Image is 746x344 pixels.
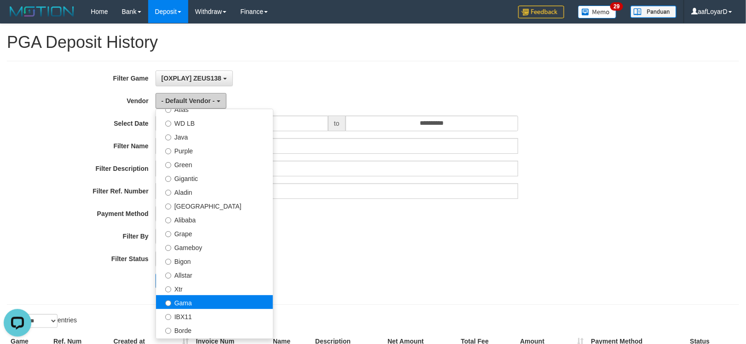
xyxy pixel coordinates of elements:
[165,148,171,154] input: Purple
[156,212,273,226] label: Alibaba
[165,314,171,320] input: IBX11
[165,217,171,223] input: Alibaba
[156,171,273,185] label: Gigantic
[162,97,215,105] span: - Default Vendor -
[156,129,273,143] label: Java
[7,314,77,328] label: Show entries
[156,240,273,254] label: Gameboy
[156,70,233,86] button: [OXPLAY] ZEUS138
[165,231,171,237] input: Grape
[23,314,58,328] select: Showentries
[156,309,273,323] label: IBX11
[165,259,171,265] input: Bigon
[165,162,171,168] input: Green
[156,93,226,109] button: - Default Vendor -
[610,2,623,11] span: 29
[156,268,273,281] label: Allstar
[165,300,171,306] input: Gama
[165,204,171,210] input: [GEOGRAPHIC_DATA]
[156,281,273,295] label: Xtr
[4,4,31,31] button: Open LiveChat chat widget
[156,295,273,309] label: Gama
[156,116,273,129] label: WD LB
[162,75,221,82] span: [OXPLAY] ZEUS138
[165,245,171,251] input: Gameboy
[156,226,273,240] label: Grape
[7,33,739,52] h1: PGA Deposit History
[156,254,273,268] label: Bigon
[156,198,273,212] label: [GEOGRAPHIC_DATA]
[578,6,617,18] img: Button%20Memo.svg
[156,157,273,171] label: Green
[165,286,171,292] input: Xtr
[7,5,77,18] img: MOTION_logo.png
[165,107,171,113] input: Atlas
[156,185,273,198] label: Aladin
[165,328,171,334] input: Borde
[165,190,171,196] input: Aladin
[630,6,677,18] img: panduan.png
[165,121,171,127] input: WD LB
[165,273,171,279] input: Allstar
[165,134,171,140] input: Java
[156,323,273,337] label: Borde
[156,143,273,157] label: Purple
[165,176,171,182] input: Gigantic
[328,116,346,131] span: to
[518,6,564,18] img: Feedback.jpg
